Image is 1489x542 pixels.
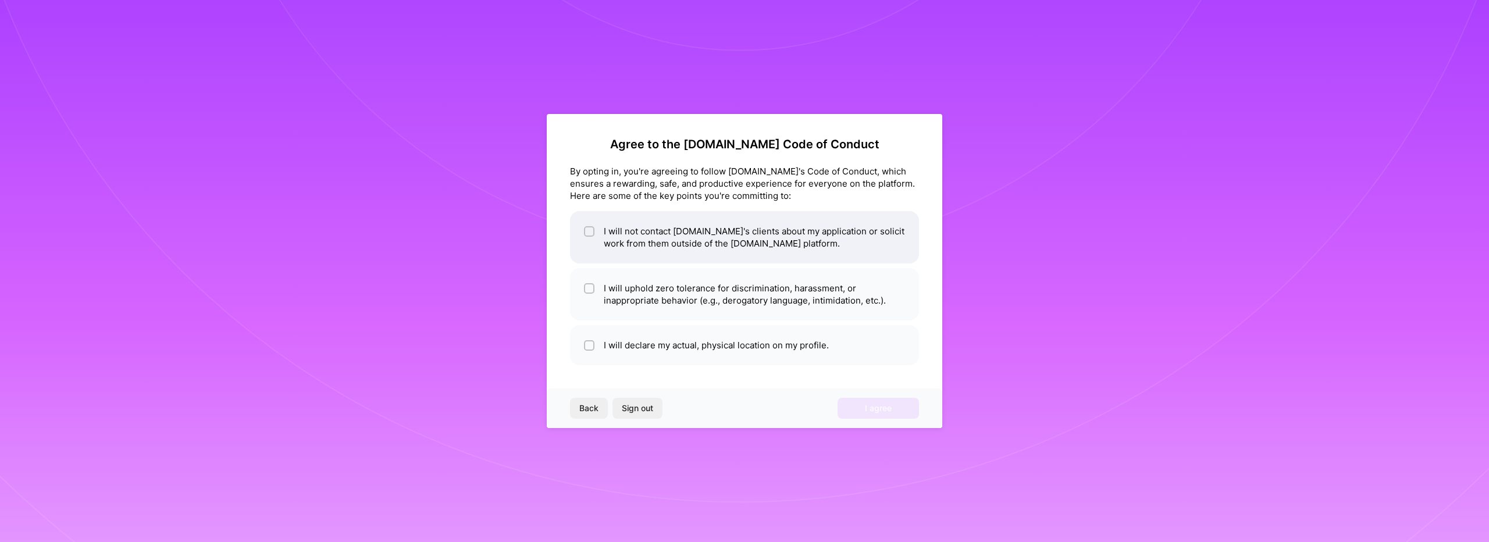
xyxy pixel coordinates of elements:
[570,268,919,320] li: I will uphold zero tolerance for discrimination, harassment, or inappropriate behavior (e.g., der...
[622,402,653,414] span: Sign out
[570,211,919,263] li: I will not contact [DOMAIN_NAME]'s clients about my application or solicit work from them outside...
[570,165,919,202] div: By opting in, you're agreeing to follow [DOMAIN_NAME]'s Code of Conduct, which ensures a rewardin...
[570,137,919,151] h2: Agree to the [DOMAIN_NAME] Code of Conduct
[570,325,919,365] li: I will declare my actual, physical location on my profile.
[579,402,599,414] span: Back
[612,398,662,419] button: Sign out
[570,398,608,419] button: Back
